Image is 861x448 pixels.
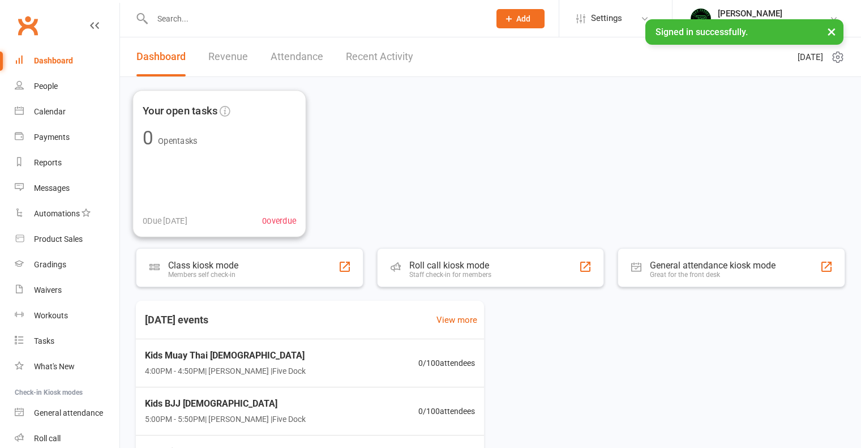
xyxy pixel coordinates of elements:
[34,158,62,167] div: Reports
[496,9,545,28] button: Add
[15,201,119,227] a: Automations
[34,408,103,417] div: General attendance
[346,37,413,76] a: Recent Activity
[34,362,75,371] div: What's New
[34,434,61,443] div: Roll call
[168,260,238,271] div: Class kiosk mode
[650,271,776,279] div: Great for the front desk
[15,354,119,379] a: What's New
[15,328,119,354] a: Tasks
[34,133,70,142] div: Payments
[143,129,153,147] div: 0
[143,214,187,227] span: 0 Due [DATE]
[34,234,83,244] div: Product Sales
[436,313,477,327] a: View more
[34,260,66,269] div: Gradings
[149,11,482,27] input: Search...
[34,56,73,65] div: Dashboard
[15,74,119,99] a: People
[409,271,491,279] div: Staff check-in for members
[15,176,119,201] a: Messages
[656,27,748,37] span: Signed in successfully.
[34,336,54,345] div: Tasks
[15,150,119,176] a: Reports
[14,11,42,40] a: Clubworx
[262,214,296,227] span: 0 overdue
[418,357,475,369] span: 0 / 100 attendees
[15,303,119,328] a: Workouts
[34,209,80,218] div: Automations
[158,136,198,146] span: Open tasks
[34,311,68,320] div: Workouts
[15,278,119,303] a: Waivers
[718,8,829,19] div: [PERSON_NAME]
[15,125,119,150] a: Payments
[591,6,622,31] span: Settings
[34,285,62,295] div: Waivers
[136,37,186,76] a: Dashboard
[418,405,475,417] span: 0 / 100 attendees
[145,348,306,363] span: Kids Muay Thai [DEMOGRAPHIC_DATA]
[15,227,119,252] a: Product Sales
[15,252,119,278] a: Gradings
[798,50,823,64] span: [DATE]
[271,37,323,76] a: Attendance
[15,400,119,426] a: General attendance kiosk mode
[34,184,70,193] div: Messages
[34,82,58,91] div: People
[208,37,248,76] a: Revenue
[15,48,119,74] a: Dashboard
[136,310,217,330] h3: [DATE] events
[516,14,530,23] span: Add
[15,99,119,125] a: Calendar
[143,103,217,120] span: Your open tasks
[650,260,776,271] div: General attendance kiosk mode
[821,19,842,44] button: ×
[689,7,712,30] img: thumb_image1724828339.png
[168,271,238,279] div: Members self check-in
[145,396,306,411] span: Kids BJJ [DEMOGRAPHIC_DATA]
[718,19,829,29] div: Team Perosh Mixed Martial Arts
[34,107,66,116] div: Calendar
[145,365,306,377] span: 4:00PM - 4:50PM | [PERSON_NAME] | Five Dock
[409,260,491,271] div: Roll call kiosk mode
[145,413,306,425] span: 5:00PM - 5:50PM | [PERSON_NAME] | Five Dock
